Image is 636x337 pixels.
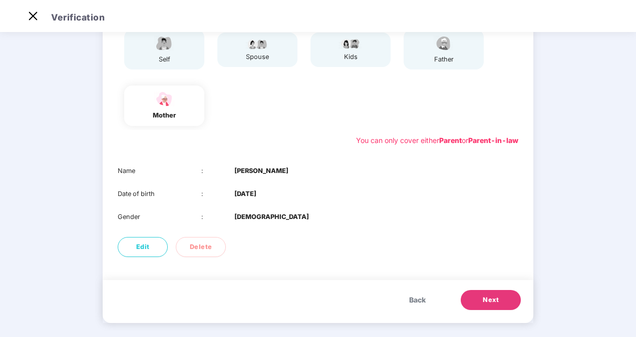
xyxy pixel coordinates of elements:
[234,189,256,199] b: [DATE]
[201,212,235,222] div: :
[152,34,177,52] img: svg+xml;base64,PHN2ZyBpZD0iRW1wbG95ZWVfbWFsZSIgeG1sbnM9Imh0dHA6Ly93d3cudzMub3JnLzIwMDAvc3ZnIiB3aW...
[234,212,309,222] b: [DEMOGRAPHIC_DATA]
[152,110,177,120] div: mother
[468,136,518,144] b: Parent-in-law
[176,237,226,257] button: Delete
[118,189,201,199] div: Date of birth
[409,294,426,305] span: Back
[439,136,462,144] b: Parent
[118,166,201,176] div: Name
[118,212,201,222] div: Gender
[338,52,363,62] div: kids
[356,135,518,146] div: You can only cover either or
[399,290,436,310] button: Back
[136,242,150,252] span: Edit
[190,242,212,252] span: Delete
[483,295,499,305] span: Next
[338,37,363,49] img: svg+xml;base64,PHN2ZyB4bWxucz0iaHR0cDovL3d3dy53My5vcmcvMjAwMC9zdmciIHdpZHRoPSI3OS4wMzciIGhlaWdodD...
[201,189,235,199] div: :
[152,54,177,64] div: self
[201,166,235,176] div: :
[245,52,270,62] div: spouse
[234,166,288,176] b: [PERSON_NAME]
[431,54,456,64] div: father
[431,34,456,52] img: svg+xml;base64,PHN2ZyBpZD0iRmF0aGVyX2ljb24iIHhtbG5zPSJodHRwOi8vd3d3LnczLm9yZy8yMDAwL3N2ZyIgeG1sbn...
[152,90,177,108] img: svg+xml;base64,PHN2ZyB4bWxucz0iaHR0cDovL3d3dy53My5vcmcvMjAwMC9zdmciIHdpZHRoPSI1NCIgaGVpZ2h0PSIzOC...
[461,290,521,310] button: Next
[118,237,168,257] button: Edit
[245,37,270,49] img: svg+xml;base64,PHN2ZyB4bWxucz0iaHR0cDovL3d3dy53My5vcmcvMjAwMC9zdmciIHdpZHRoPSI5Ny44OTciIGhlaWdodD...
